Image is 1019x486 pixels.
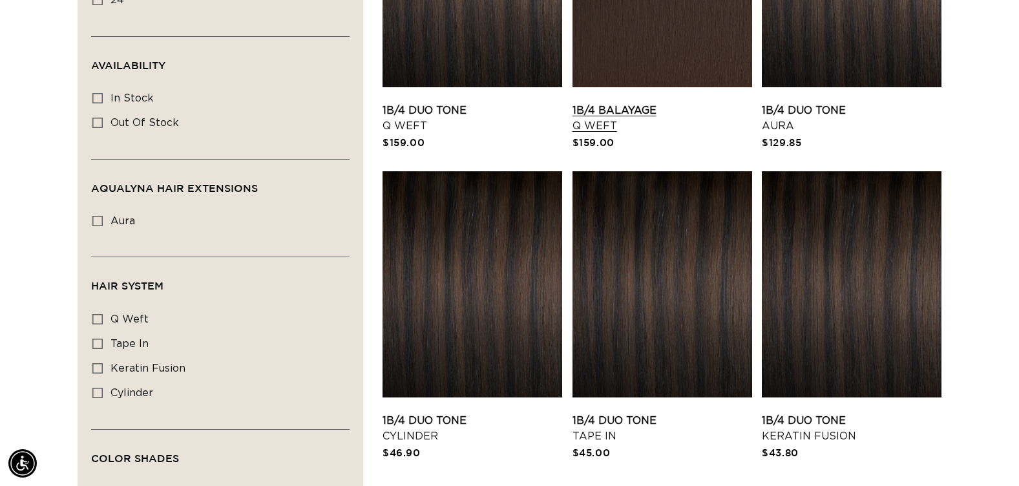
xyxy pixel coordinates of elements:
summary: Color Shades (0 selected) [91,430,350,476]
span: Availability [91,59,165,71]
span: cylinder [110,388,153,398]
span: Out of stock [110,118,179,128]
span: Color Shades [91,452,179,464]
span: AquaLyna Hair Extensions [91,182,258,194]
div: Accessibility Menu [8,449,37,478]
summary: Availability (0 selected) [91,37,350,83]
span: Hair System [91,280,163,291]
iframe: Chat Widget [954,424,1019,486]
a: 1B/4 Duo Tone Q Weft [383,103,562,134]
span: keratin fusion [110,363,185,374]
summary: Hair System (0 selected) [91,257,350,304]
a: 1B/4 Duo Tone Tape In [573,413,752,444]
summary: AquaLyna Hair Extensions (0 selected) [91,160,350,206]
a: 1B/4 Duo Tone Aura [762,103,941,134]
a: 1B/4 Duo Tone Cylinder [383,413,562,444]
span: q weft [110,314,149,324]
span: tape in [110,339,149,349]
span: aura [110,216,135,226]
span: In stock [110,93,154,103]
a: 1B/4 Duo Tone Keratin Fusion [762,413,941,444]
a: 1B/4 Balayage Q Weft [573,103,752,134]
